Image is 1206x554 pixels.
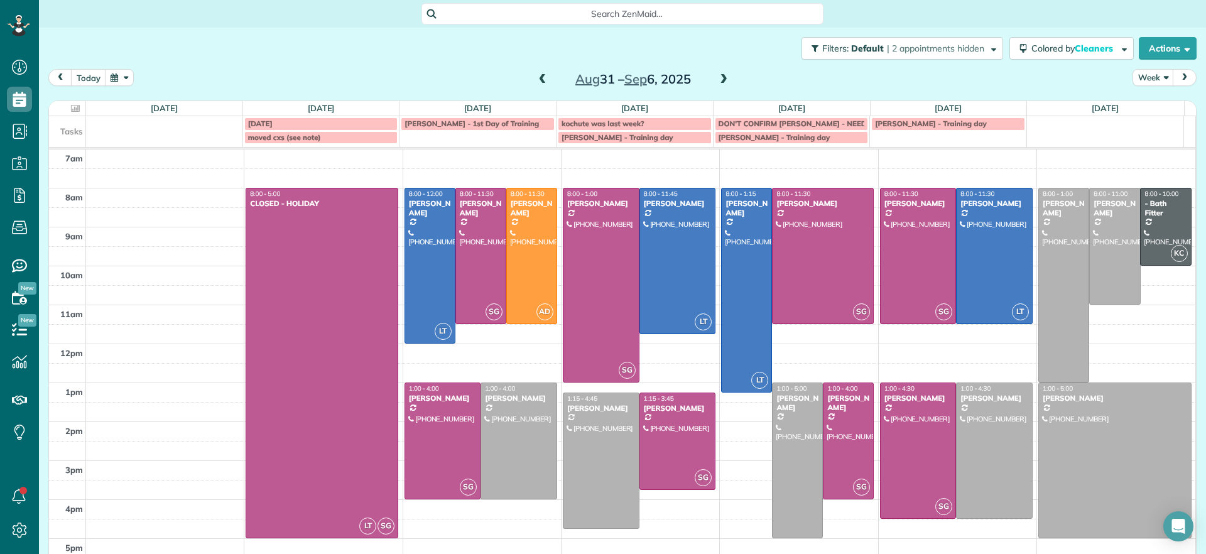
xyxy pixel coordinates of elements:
span: 1:00 - 5:00 [1043,384,1073,393]
h2: 31 – 6, 2025 [555,72,712,86]
span: 1:00 - 4:30 [960,384,991,393]
span: Cleaners [1075,43,1115,54]
span: kochute was last week? [562,119,644,128]
span: 8:00 - 11:45 [644,190,678,198]
div: [PERSON_NAME] [643,199,712,208]
div: Open Intercom Messenger [1163,511,1193,541]
span: [DATE] [248,119,273,128]
span: 2pm [65,426,83,436]
button: Actions [1139,37,1197,60]
button: Filters: Default | 2 appointments hidden [801,37,1003,60]
div: [PERSON_NAME] [459,199,503,217]
a: [DATE] [308,103,335,113]
div: [PERSON_NAME] [1093,199,1136,217]
div: [PERSON_NAME] [884,199,953,208]
span: LT [435,323,452,340]
div: [PERSON_NAME] [484,394,553,403]
span: Sep [624,71,647,87]
span: 8:00 - 12:00 [409,190,443,198]
span: 1:00 - 4:00 [485,384,515,393]
span: LT [1012,303,1029,320]
button: today [71,69,106,86]
span: | 2 appointments hidden [887,43,984,54]
span: LT [695,313,712,330]
span: AD [536,303,553,320]
div: [PERSON_NAME] [725,199,768,217]
span: 1:15 - 4:45 [567,394,597,403]
span: LT [359,518,376,535]
span: 8:00 - 11:30 [960,190,994,198]
span: 8:00 - 11:00 [1094,190,1127,198]
span: New [18,282,36,295]
span: SG [619,362,636,379]
div: [PERSON_NAME] [643,404,712,413]
span: [PERSON_NAME] - Training day [562,133,673,142]
span: Filters: [822,43,849,54]
div: [PERSON_NAME] [960,199,1029,208]
span: 4pm [65,504,83,514]
span: 1:00 - 4:00 [409,384,439,393]
a: [DATE] [778,103,805,113]
div: [PERSON_NAME] [776,199,870,208]
span: 3pm [65,465,83,475]
a: Filters: Default | 2 appointments hidden [795,37,1003,60]
span: 1:15 - 3:45 [644,394,674,403]
span: moved cxs (see note) [248,133,321,142]
div: [PERSON_NAME] [1042,199,1085,217]
span: SG [935,303,952,320]
div: [PERSON_NAME] [408,199,452,217]
span: SG [853,479,870,496]
div: [PERSON_NAME] [408,394,477,403]
span: 11am [60,309,83,319]
span: 8:00 - 11:30 [776,190,810,198]
span: [PERSON_NAME] - Training day [875,119,987,128]
span: SG [853,303,870,320]
div: [PERSON_NAME] [827,394,870,412]
span: DON'T CONFIRM [PERSON_NAME] - NEED [PERSON_NAME] [719,119,930,128]
span: 1:00 - 5:00 [776,384,807,393]
span: 8am [65,192,83,202]
span: SG [378,518,394,535]
div: [PERSON_NAME] [567,199,636,208]
span: KC [1171,245,1188,262]
button: prev [48,69,72,86]
span: 5pm [65,543,83,553]
div: [PERSON_NAME] [776,394,819,412]
span: [PERSON_NAME] - 1st Day of Training [405,119,539,128]
button: next [1173,69,1197,86]
button: Week [1133,69,1174,86]
span: 12pm [60,348,83,358]
span: Aug [575,71,600,87]
span: LT [751,372,768,389]
a: [DATE] [1092,103,1119,113]
span: SG [695,469,712,486]
span: [PERSON_NAME] - Training day [719,133,830,142]
a: [DATE] [621,103,648,113]
div: [PERSON_NAME] [884,394,953,403]
div: [PERSON_NAME] [960,394,1029,403]
div: [PERSON_NAME] [567,404,636,413]
span: 8:00 - 1:00 [1043,190,1073,198]
span: 8:00 - 11:30 [511,190,545,198]
div: - Bath Fitter [1144,199,1187,217]
span: 7am [65,153,83,163]
span: SG [935,498,952,515]
button: Colored byCleaners [1009,37,1134,60]
a: [DATE] [935,103,962,113]
span: 8:00 - 11:30 [460,190,494,198]
span: SG [460,479,477,496]
span: 8:00 - 10:00 [1144,190,1178,198]
span: 8:00 - 5:00 [250,190,280,198]
span: Colored by [1031,43,1117,54]
div: [PERSON_NAME] [510,199,553,217]
span: 8:00 - 1:15 [725,190,756,198]
a: [DATE] [464,103,491,113]
span: 10am [60,270,83,280]
span: 1:00 - 4:30 [884,384,915,393]
span: 8:00 - 1:00 [567,190,597,198]
div: [PERSON_NAME] [1042,394,1188,403]
span: 8:00 - 11:30 [884,190,918,198]
span: Default [851,43,884,54]
a: [DATE] [151,103,178,113]
span: 9am [65,231,83,241]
